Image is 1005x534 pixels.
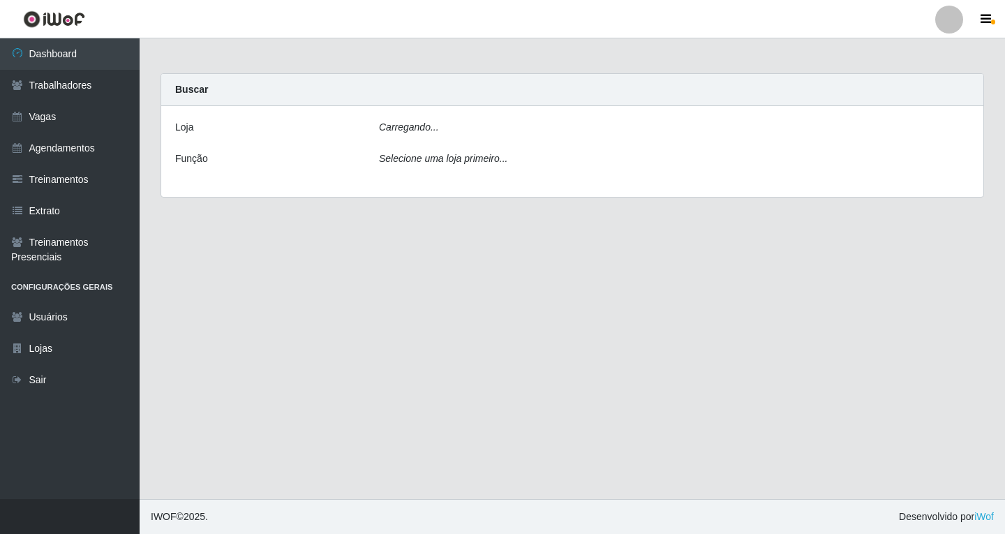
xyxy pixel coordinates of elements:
label: Loja [175,120,193,135]
span: © 2025 . [151,510,208,524]
label: Função [175,151,208,166]
i: Selecione uma loja primeiro... [379,153,507,164]
a: iWof [974,511,994,522]
img: CoreUI Logo [23,10,85,28]
span: IWOF [151,511,177,522]
span: Desenvolvido por [899,510,994,524]
strong: Buscar [175,84,208,95]
i: Carregando... [379,121,439,133]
